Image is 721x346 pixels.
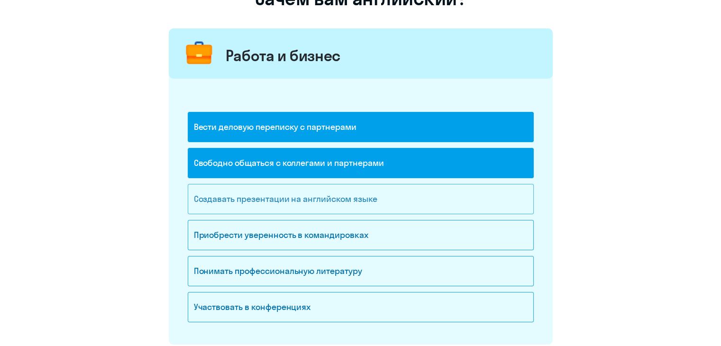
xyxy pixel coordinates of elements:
[188,256,534,286] div: Понимать профессиональную литературу
[188,148,534,178] div: Свободно общаться с коллегами и партнерами
[188,184,534,214] div: Создавать презентации на английском языке
[188,292,534,322] div: Участвовать в конференциях
[182,36,217,71] img: briefcase.png
[226,46,341,65] div: Работа и бизнес
[188,112,534,142] div: Вести деловую переписку с партнерами
[188,220,534,250] div: Приобрести уверенность в командировках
